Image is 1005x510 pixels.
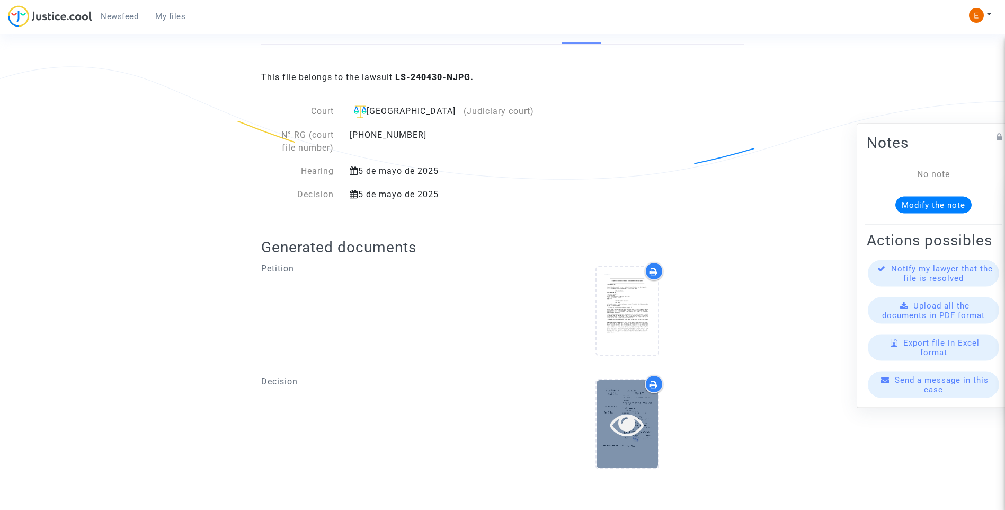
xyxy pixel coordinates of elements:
span: Notify my lawyer that the file is resolved [891,264,993,283]
div: No note [883,168,984,181]
h2: Generated documents [261,238,744,257]
span: Upload all the documents in PDF format [882,301,985,320]
a: Newsfeed [92,8,147,24]
span: (Judiciary court) [464,106,534,116]
span: Export file in Excel format [903,338,980,357]
div: Decision [261,188,342,201]
img: icon-faciliter-sm.svg [354,105,367,118]
a: My files [147,8,194,24]
h2: Notes [867,134,1000,152]
div: [GEOGRAPHIC_DATA] [350,105,548,118]
b: LS-240430-NJPG. [395,72,474,82]
span: Newsfeed [101,12,138,21]
div: [PHONE_NUMBER] [342,129,556,154]
img: ACg8ocIeiFvHKe4dA5oeRFd_CiCnuxWUEc1A2wYhRJE3TTWt=s96-c [969,8,984,23]
div: 5 de mayo de 2025 [342,188,556,201]
p: Petition [261,262,495,275]
span: My files [155,12,185,21]
div: 5 de mayo de 2025 [342,165,556,178]
img: jc-logo.svg [8,5,92,27]
div: Court [261,105,342,118]
div: Hearing [261,165,342,178]
button: Modify the note [895,197,972,214]
span: Send a message in this case [895,375,989,394]
span: This file belongs to the lawsuit [261,72,474,82]
p: Decision [261,375,495,388]
h2: Actions possibles [867,231,1000,250]
div: N° RG (court file number) [261,129,342,154]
